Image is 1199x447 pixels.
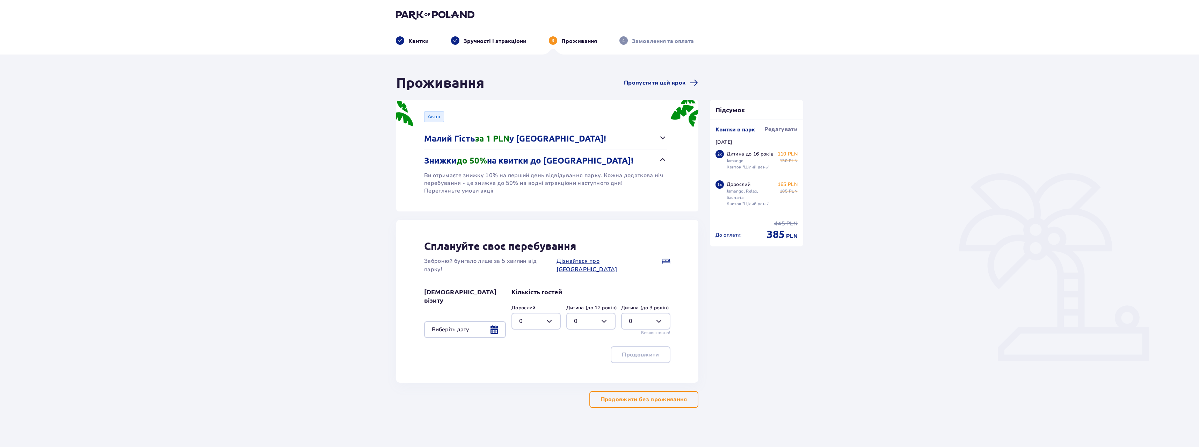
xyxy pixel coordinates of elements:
[715,232,742,239] p: До оплати :
[424,150,667,172] button: Знижкидо 50%на квитки до [GEOGRAPHIC_DATA]!
[789,188,798,194] span: PLN
[589,391,698,408] button: Продовжити без проживання
[710,106,804,114] p: Підсумок
[396,74,484,92] h1: Проживання
[408,37,429,45] p: Квитки
[727,201,770,207] p: Квиток "Цілий день"
[549,36,597,45] div: 3Проживання
[780,158,787,164] span: 130
[727,158,744,164] p: Jamango
[789,158,798,164] span: PLN
[424,172,667,195] div: Знижкидо 50%на квитки до [GEOGRAPHIC_DATA]!
[767,228,785,241] span: 385
[632,37,694,45] p: Замовлення та оплата
[424,134,606,144] p: Малий Гість у [GEOGRAPHIC_DATA]!
[780,188,787,194] span: 185
[727,164,770,170] p: Квиток "Цілий день"
[561,37,597,45] p: Проживання
[424,257,555,274] p: Забронюй бунгало лише за 5 хвилин від парку!
[464,37,526,45] p: Зручності і атракціони
[624,79,685,87] span: Пропустити цей крок
[786,232,798,240] span: PLN
[621,304,669,311] label: Дитина (до 3 років)
[424,187,493,195] a: Перегляньте умови акції
[774,220,785,228] span: 445
[424,156,633,166] p: Знижки на квитки до [GEOGRAPHIC_DATA]!
[396,10,474,20] img: Park of Poland logo
[552,37,554,44] p: 3
[511,304,536,311] label: Дорослий
[611,346,670,363] button: Продовжити
[622,351,659,359] p: Продовжити
[396,36,429,45] div: Квитки
[715,139,733,146] p: [DATE]
[428,113,441,120] p: Акції
[457,156,487,165] span: до 50%
[424,172,667,195] p: Ви отримаєте знижку 10% на перший день відвідування парку. Кожна додаткова ніч перебування - це з...
[511,288,562,296] p: Кількість гостей
[566,304,617,311] label: Дитина (до 12 років)
[727,188,775,201] p: Jamango, Relax, Saunaria
[624,79,698,87] a: Пропустити цей крок
[778,181,798,188] p: 165 PLN
[786,220,798,228] span: PLN
[601,396,687,403] p: Продовжити без проживання
[715,150,724,158] div: 2 x
[715,125,755,133] p: Квитки в парк
[557,257,660,274] a: Дізнайтеся про [GEOGRAPHIC_DATA]
[424,288,506,304] p: [DEMOGRAPHIC_DATA] візиту
[451,36,526,45] div: Зручності і атракціони
[641,330,670,336] p: Безкоштовно!
[475,134,509,143] span: за 1 PLN
[619,36,694,45] div: 4Замовлення та оплата
[727,151,774,158] p: Дитина до 16 років
[727,181,751,188] p: Дорослий
[424,128,667,150] button: Малий Гістьза 1 PLNу [GEOGRAPHIC_DATA]!
[622,37,625,44] p: 4
[764,125,798,133] span: Редагувати
[778,151,798,158] p: 110 PLN
[715,180,724,189] div: 1 x
[424,239,576,253] p: Сплануйте своє перебування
